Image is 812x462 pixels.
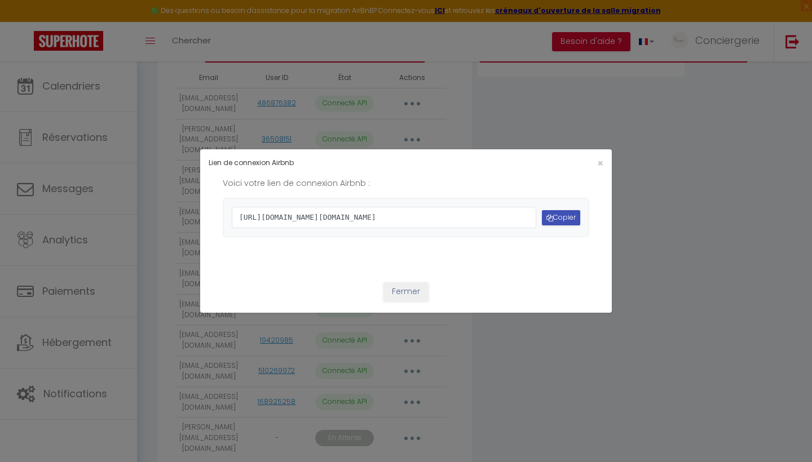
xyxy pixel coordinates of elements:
[383,282,429,301] button: Fermer
[597,156,603,170] span: ×
[209,158,467,168] h4: Lien de connexion Airbnb
[223,177,589,189] p: Voici votre lien de connexion Airbnb :
[597,158,603,168] button: Close
[9,5,43,38] button: Ouvrir le widget de chat LiveChat
[232,207,536,228] span: [URL][DOMAIN_NAME][DOMAIN_NAME]
[542,210,580,225] button: Copier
